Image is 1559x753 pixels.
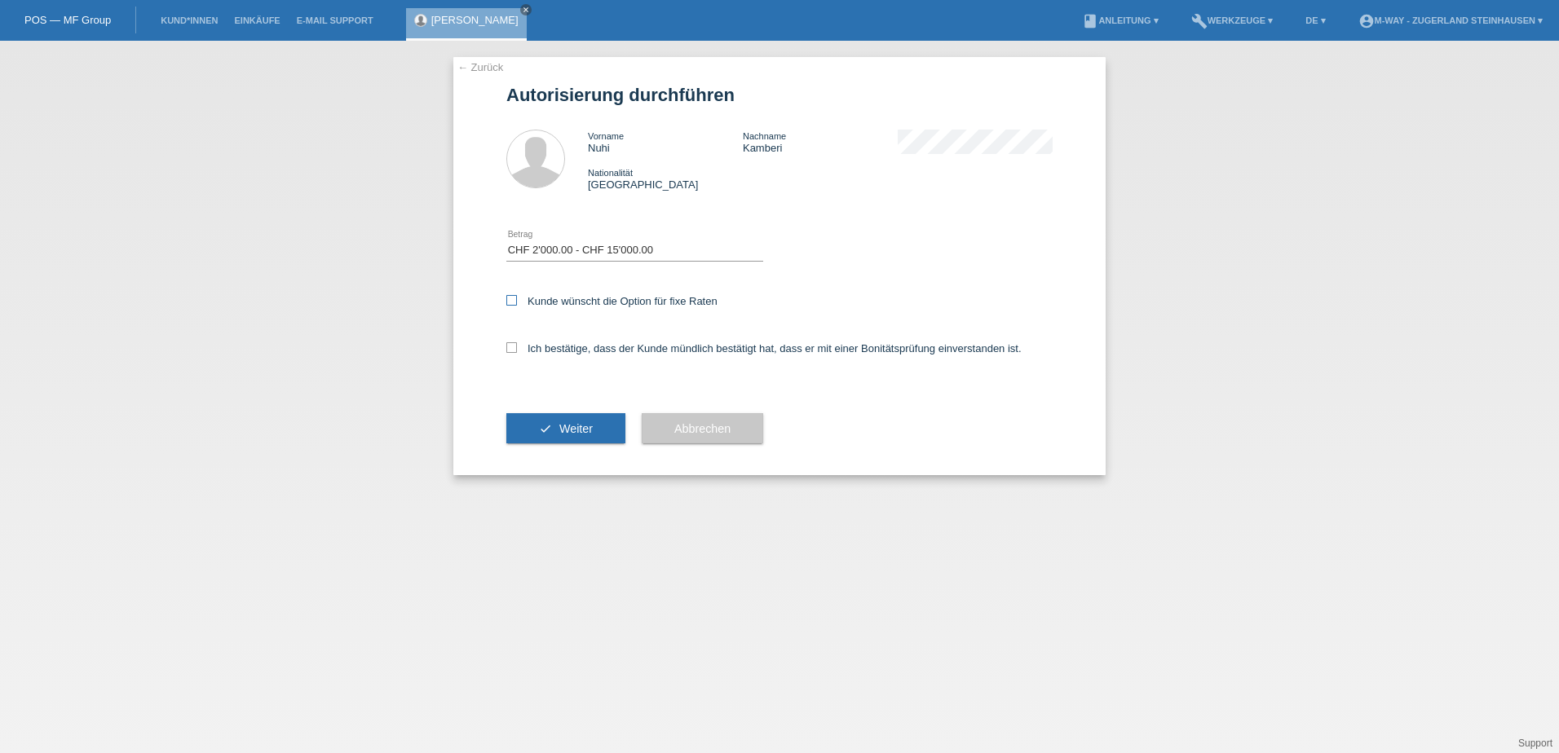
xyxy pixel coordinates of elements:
[743,130,898,154] div: Kamberi
[289,15,382,25] a: E-Mail Support
[1191,13,1208,29] i: build
[1297,15,1333,25] a: DE ▾
[559,422,593,435] span: Weiter
[1518,738,1552,749] a: Support
[24,14,111,26] a: POS — MF Group
[588,130,743,154] div: Nuhi
[522,6,530,14] i: close
[520,4,532,15] a: close
[457,61,503,73] a: ← Zurück
[506,295,718,307] label: Kunde wünscht die Option für fixe Raten
[1358,13,1375,29] i: account_circle
[588,131,624,141] span: Vorname
[674,422,731,435] span: Abbrechen
[743,131,786,141] span: Nachname
[152,15,226,25] a: Kund*innen
[539,422,552,435] i: check
[1183,15,1282,25] a: buildWerkzeuge ▾
[506,85,1053,105] h1: Autorisierung durchführen
[642,413,763,444] button: Abbrechen
[588,168,633,178] span: Nationalität
[226,15,288,25] a: Einkäufe
[506,342,1022,354] label: Ich bestätige, dass der Kunde mündlich bestätigt hat, dass er mit einer Bonitätsprüfung einversta...
[506,413,625,444] button: check Weiter
[1350,15,1551,25] a: account_circlem-way - Zugerland Steinhausen ▾
[1082,13,1098,29] i: book
[1074,15,1166,25] a: bookAnleitung ▾
[588,166,743,191] div: [GEOGRAPHIC_DATA]
[431,14,519,26] a: [PERSON_NAME]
